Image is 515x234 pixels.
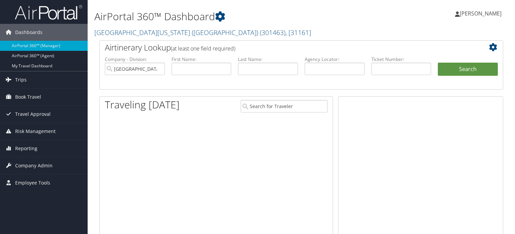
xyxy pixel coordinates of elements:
[171,45,235,52] span: (at least one field required)
[241,100,328,112] input: Search for Traveler
[460,10,502,17] span: [PERSON_NAME]
[371,56,431,63] label: Ticket Number:
[105,56,165,63] label: Company - Division:
[94,28,311,37] a: [GEOGRAPHIC_DATA][US_STATE] ([GEOGRAPHIC_DATA])
[455,3,508,24] a: [PERSON_NAME]
[438,63,498,76] button: Search
[15,157,53,174] span: Company Admin
[105,98,180,112] h1: Traveling [DATE]
[15,4,82,20] img: airportal-logo.png
[238,56,298,63] label: Last Name:
[15,106,51,123] span: Travel Approval
[105,42,464,53] h2: Airtinerary Lookup
[260,28,285,37] span: ( 301463 )
[15,174,50,191] span: Employee Tools
[15,140,37,157] span: Reporting
[94,9,370,24] h1: AirPortal 360™ Dashboard
[15,89,41,105] span: Book Travel
[15,71,27,88] span: Trips
[15,123,56,140] span: Risk Management
[285,28,311,37] span: , [ 31161 ]
[305,56,365,63] label: Agency Locator:
[172,56,232,63] label: First Name:
[15,24,42,41] span: Dashboards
